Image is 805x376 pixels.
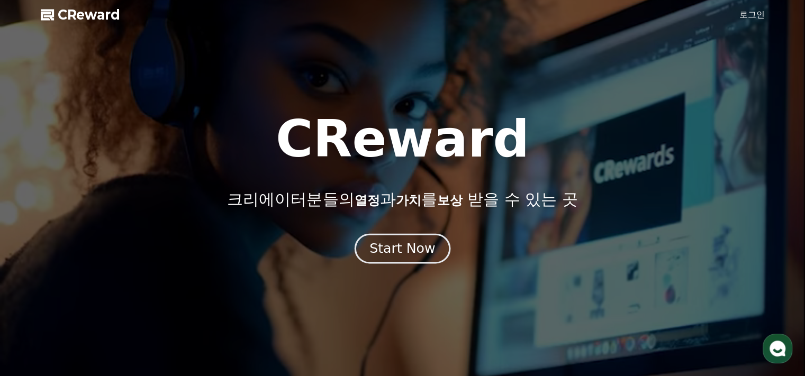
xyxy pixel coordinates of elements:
[355,233,450,263] button: Start Now
[357,245,448,255] a: Start Now
[58,6,120,23] span: CReward
[354,193,379,208] span: 열정
[369,240,435,258] div: Start Now
[739,8,765,21] a: 로그인
[70,288,137,315] a: 대화
[227,190,577,209] p: 크리에이터분들의 과 를 받을 수 있는 곳
[3,288,70,315] a: 홈
[437,193,462,208] span: 보상
[137,288,203,315] a: 설정
[395,193,421,208] span: 가치
[276,114,529,164] h1: CReward
[33,304,40,313] span: 홈
[41,6,120,23] a: CReward
[97,305,110,313] span: 대화
[164,304,176,313] span: 설정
